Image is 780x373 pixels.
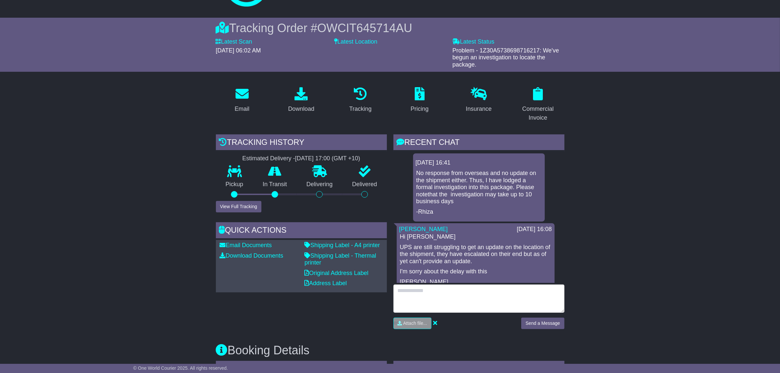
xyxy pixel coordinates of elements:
p: Delivering [297,181,343,188]
a: Shipping Label - A4 printer [305,242,380,248]
a: Original Address Label [305,270,369,276]
div: Tracking Order # [216,21,564,35]
div: Email [235,105,249,113]
a: Download [284,85,318,116]
label: Latest Status [452,38,494,46]
p: Hi [PERSON_NAME] [400,233,551,241]
div: Quick Actions [216,222,387,240]
div: [DATE] 17:00 (GMT +10) [295,155,360,162]
a: Commercial Invoice [512,85,564,125]
label: Latest Scan [216,38,252,46]
div: Insurance [466,105,492,113]
div: Tracking [349,105,371,113]
a: Shipping Label - Thermal printer [305,252,376,266]
a: Pricing [406,85,433,116]
p: UPS are still struggling to get an update on the location of the shipment, they have escalated on... [400,244,551,265]
p: I'm sorry about the delay with this [400,268,551,275]
a: Email Documents [220,242,272,248]
label: Latest Location [334,38,377,46]
p: [PERSON_NAME] [400,279,551,286]
div: RECENT CHAT [393,134,564,152]
button: Send a Message [521,318,564,329]
p: Pickup [216,181,253,188]
div: [DATE] 16:41 [416,159,542,167]
span: © One World Courier 2025. All rights reserved. [133,365,228,371]
div: Commercial Invoice [516,105,560,122]
a: Email [230,85,254,116]
p: No response from overseas and no update on the shipment either. Thus, I have lodged a formal inve... [416,170,542,205]
button: View Full Tracking [216,201,261,212]
p: Delivered [342,181,387,188]
a: Tracking [345,85,376,116]
span: OWCIT645714AU [317,21,412,35]
a: Insurance [462,85,496,116]
span: [DATE] 06:02 AM [216,47,261,54]
p: In Transit [253,181,297,188]
a: Address Label [305,280,347,286]
div: Pricing [410,105,428,113]
div: Download [288,105,314,113]
div: Tracking history [216,134,387,152]
h3: Booking Details [216,344,564,357]
p: -Rhiza [416,208,542,216]
span: Problem - 1Z30A5738698716217: We've begun an investigation to locate the package. [452,47,559,68]
a: [PERSON_NAME] [399,226,448,232]
div: [DATE] 16:08 [517,226,552,233]
a: Download Documents [220,252,283,259]
div: Estimated Delivery - [216,155,387,162]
